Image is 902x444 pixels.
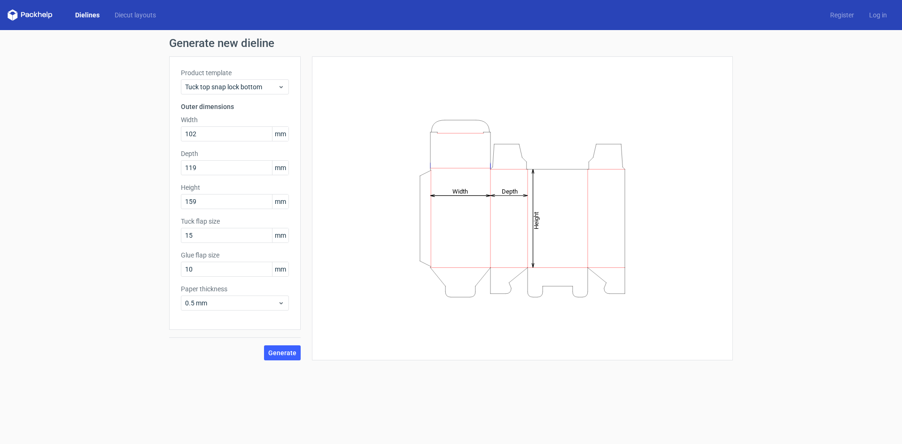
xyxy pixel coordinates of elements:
a: Diecut layouts [107,10,163,20]
tspan: Width [452,187,468,195]
tspan: Depth [502,187,518,195]
span: mm [272,161,288,175]
button: Generate [264,345,301,360]
span: mm [272,127,288,141]
label: Tuck flap size [181,217,289,226]
label: Glue flap size [181,250,289,260]
span: Generate [268,350,296,356]
label: Product template [181,68,289,78]
a: Log in [862,10,894,20]
a: Register [823,10,862,20]
h3: Outer dimensions [181,102,289,111]
label: Depth [181,149,289,158]
span: mm [272,262,288,276]
tspan: Height [533,211,540,229]
h1: Generate new dieline [169,38,733,49]
a: Dielines [68,10,107,20]
span: Tuck top snap lock bottom [185,82,278,92]
label: Width [181,115,289,125]
span: mm [272,195,288,209]
span: mm [272,228,288,242]
span: 0.5 mm [185,298,278,308]
label: Paper thickness [181,284,289,294]
label: Height [181,183,289,192]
